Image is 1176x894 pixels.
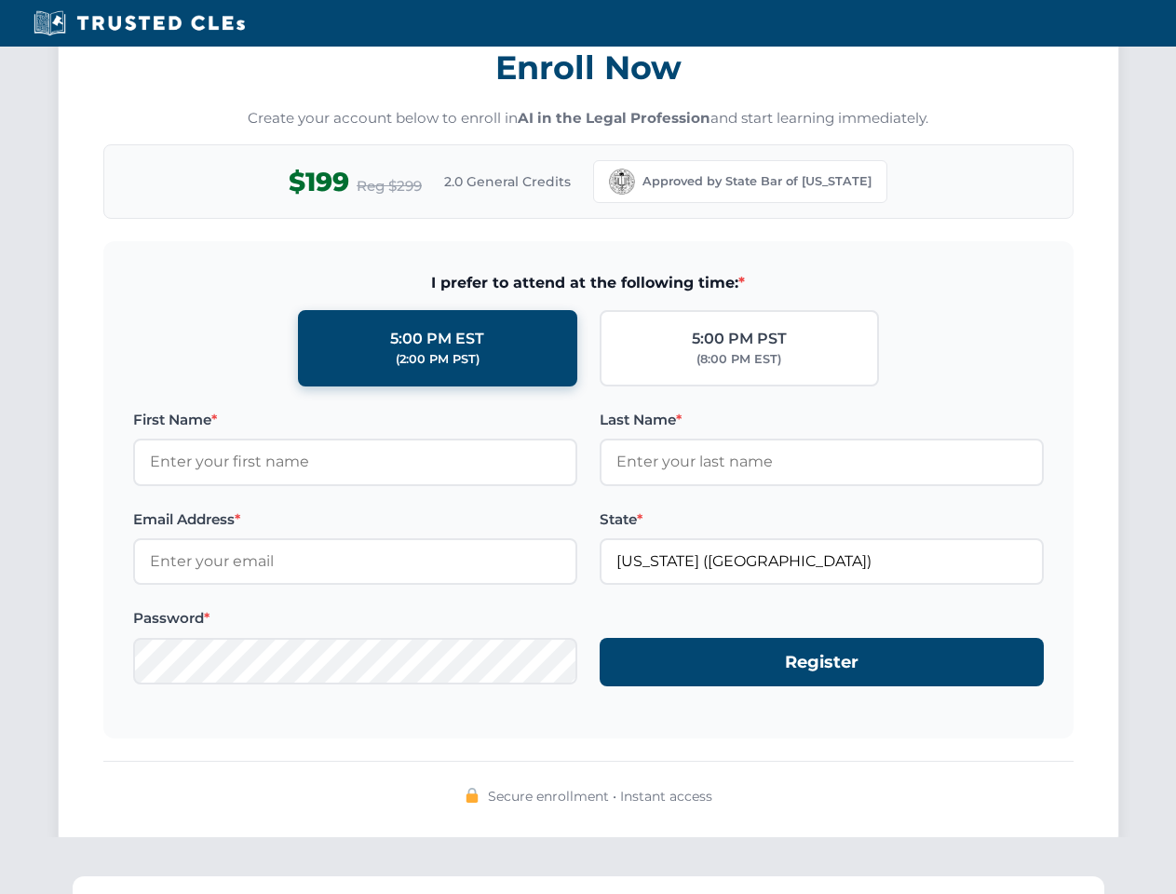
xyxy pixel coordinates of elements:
[28,9,250,37] img: Trusted CLEs
[600,538,1044,585] input: California (CA)
[133,409,577,431] label: First Name
[444,171,571,192] span: 2.0 General Credits
[518,109,710,127] strong: AI in the Legal Profession
[600,439,1044,485] input: Enter your last name
[133,439,577,485] input: Enter your first name
[600,409,1044,431] label: Last Name
[133,508,577,531] label: Email Address
[600,638,1044,687] button: Register
[133,271,1044,295] span: I prefer to attend at the following time:
[396,350,480,369] div: (2:00 PM PST)
[692,327,787,351] div: 5:00 PM PST
[609,169,635,195] img: California Bar
[696,350,781,369] div: (8:00 PM EST)
[465,788,480,803] img: 🔒
[133,607,577,630] label: Password
[103,38,1074,97] h3: Enroll Now
[390,327,484,351] div: 5:00 PM EST
[488,786,712,806] span: Secure enrollment • Instant access
[357,175,422,197] span: Reg $299
[289,161,349,203] span: $199
[103,108,1074,129] p: Create your account below to enroll in and start learning immediately.
[133,538,577,585] input: Enter your email
[600,508,1044,531] label: State
[642,172,872,191] span: Approved by State Bar of [US_STATE]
